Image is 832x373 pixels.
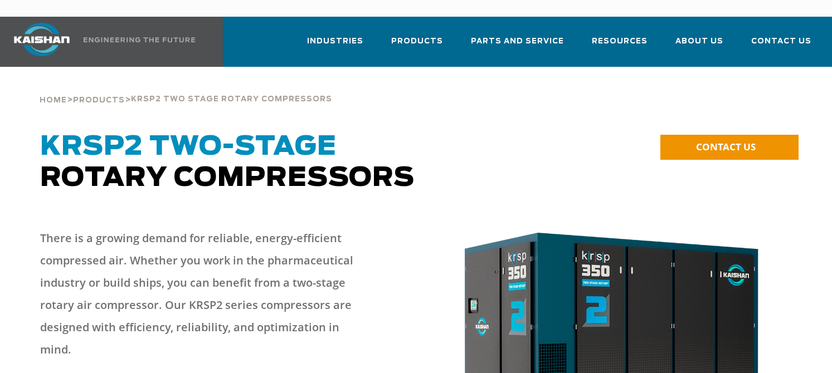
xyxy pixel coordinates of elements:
[40,67,332,109] div: > >
[751,27,811,65] a: Contact Us
[40,134,337,160] span: KRSP2 Two-Stage
[391,27,443,65] a: Products
[307,27,363,65] a: Industries
[307,35,363,48] span: Industries
[40,134,415,192] span: Rotary Compressors
[592,35,648,48] span: Resources
[391,35,443,48] span: Products
[696,140,756,153] span: CONTACT US
[73,97,125,104] span: Products
[471,35,564,48] span: Parts and Service
[675,35,723,48] span: About Us
[73,95,125,105] a: Products
[751,35,811,48] span: Contact Us
[40,227,372,361] p: There is a growing demand for reliable, energy-efficient compressed air. Whether you work in the ...
[660,135,799,160] a: CONTACT US
[592,27,648,65] a: Resources
[40,97,67,104] span: Home
[40,95,67,105] a: Home
[84,37,195,42] img: Engineering the future
[131,96,332,103] span: krsp2 two stage rotary compressors
[471,27,564,65] a: Parts and Service
[675,27,723,65] a: About Us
